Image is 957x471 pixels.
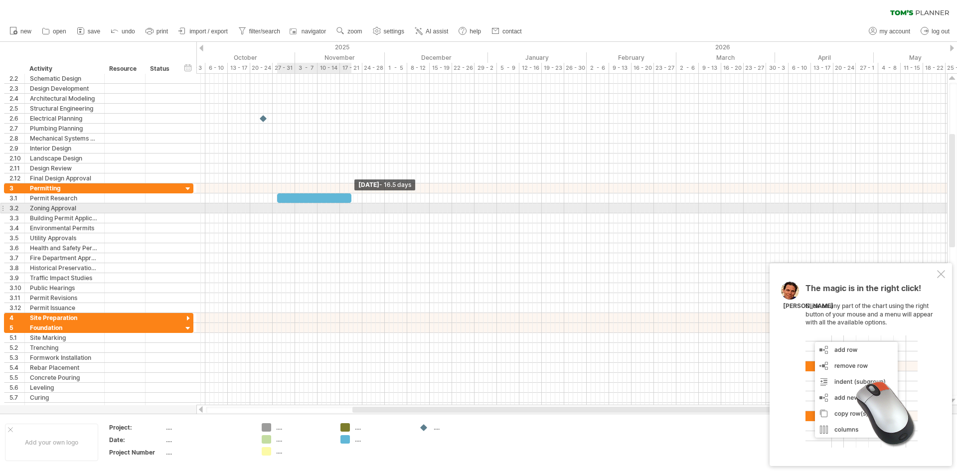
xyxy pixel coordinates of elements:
div: 2.10 [9,154,24,163]
div: Health and Safety Permits [30,243,99,253]
div: 6 - 10 [789,63,811,73]
div: 3.6 [9,243,24,253]
div: 2.4 [9,94,24,103]
span: open [53,28,66,35]
div: Building Permit Application [30,213,99,223]
div: Interior Design [30,144,99,153]
div: .... [276,423,330,432]
div: Historical Preservation Approval [30,263,99,273]
div: 5.3 [9,353,24,362]
div: 5 - 9 [497,63,519,73]
div: 2.12 [9,173,24,183]
div: .... [355,435,409,444]
div: Design Development [30,84,99,93]
div: 6 - 10 [205,63,228,73]
div: February 2026 [587,52,676,63]
div: 3.7 [9,253,24,263]
div: 3.3 [9,213,24,223]
div: 4 - 8 [878,63,901,73]
div: 3.12 [9,303,24,313]
div: 5.6 [9,383,24,392]
span: navigator [302,28,326,35]
div: 3 [9,183,24,193]
div: 24 - 28 [362,63,385,73]
div: March 2026 [676,52,775,63]
span: contact [502,28,522,35]
div: 2.9 [9,144,24,153]
div: 27 - 31 [273,63,295,73]
div: 3.10 [9,283,24,293]
div: Curing [30,393,99,402]
div: 26 - 30 [564,63,587,73]
div: .... [355,423,409,432]
div: 22 - 26 [452,63,475,73]
div: April 2026 [775,52,874,63]
a: settings [370,25,407,38]
a: print [143,25,171,38]
div: 2 - 6 [676,63,699,73]
div: Design Review [30,163,99,173]
div: Schematic Design [30,74,99,83]
div: Site Marking [30,333,99,342]
div: Date: [109,436,164,444]
div: 27 - 1 [856,63,878,73]
span: undo [122,28,135,35]
div: 2.2 [9,74,24,83]
div: Click on any part of the chart using the right button of your mouse and a menu will appear with a... [805,284,935,448]
span: - 16.5 days [379,181,411,188]
div: December 2025 [385,52,488,63]
div: [PERSON_NAME] [783,302,833,311]
a: save [74,25,103,38]
div: Traffic Impact Studies [30,273,99,283]
div: Structural Engineering [30,104,99,113]
a: zoom [334,25,365,38]
div: Add your own logo [5,424,98,461]
a: AI assist [412,25,451,38]
div: 29 - 2 [475,63,497,73]
a: log out [918,25,953,38]
div: 3.9 [9,273,24,283]
div: Status [150,64,172,74]
div: Permitting [30,183,99,193]
div: 23 - 27 [654,63,676,73]
div: Public Hearings [30,283,99,293]
div: 13 - 17 [811,63,833,73]
div: 2.11 [9,163,24,173]
div: 2 - 6 [587,63,609,73]
div: .... [434,423,488,432]
div: [DATE] [354,179,415,190]
div: Project Number [109,448,164,457]
div: 5.7 [9,393,24,402]
div: 3.2 [9,203,24,213]
a: open [39,25,69,38]
div: 2.7 [9,124,24,133]
div: 18 - 22 [923,63,946,73]
div: 2.6 [9,114,24,123]
div: 2.8 [9,134,24,143]
a: my account [866,25,913,38]
div: 23 - 27 [744,63,766,73]
div: Site Preparation [30,313,99,322]
div: .... [166,423,250,432]
div: 9 - 13 [609,63,632,73]
a: import / export [176,25,231,38]
div: Architectural Modeling [30,94,99,103]
div: Environmental Permits [30,223,99,233]
div: 5.4 [9,363,24,372]
span: settings [384,28,404,35]
div: .... [166,436,250,444]
div: 1 - 5 [385,63,407,73]
a: contact [489,25,525,38]
a: navigator [288,25,329,38]
div: Electrical Planning [30,114,99,123]
div: Mechanical Systems Design [30,134,99,143]
div: 30 - 3 [766,63,789,73]
span: help [470,28,481,35]
div: Foundation [30,323,99,332]
span: zoom [347,28,362,35]
div: Utility Approvals [30,233,99,243]
span: new [20,28,31,35]
div: Formwork Removal [30,403,99,412]
div: .... [276,435,330,444]
div: 2.5 [9,104,24,113]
